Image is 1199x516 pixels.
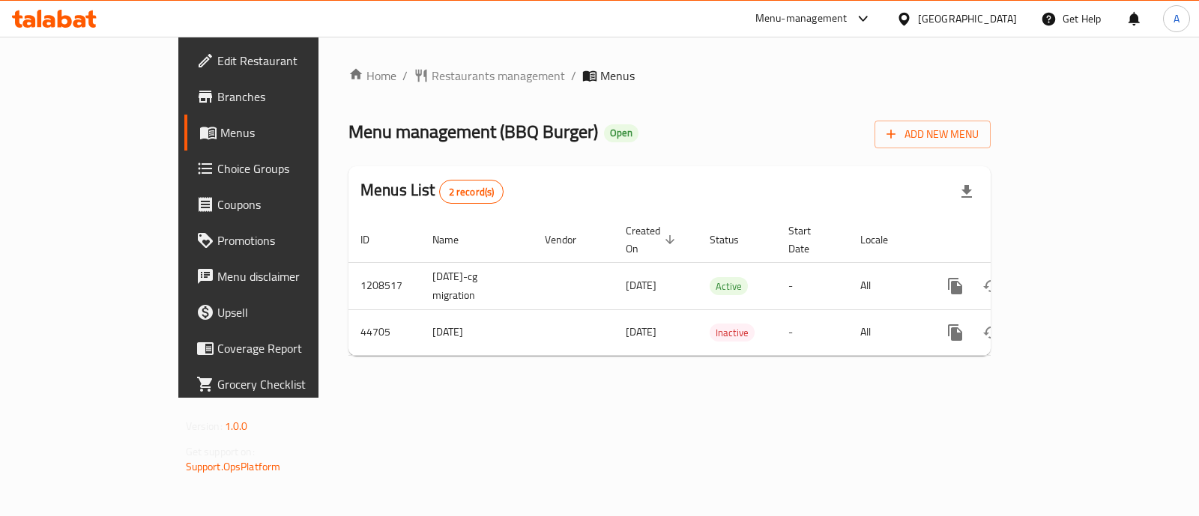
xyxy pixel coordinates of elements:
[184,258,378,294] a: Menu disclaimer
[432,231,478,249] span: Name
[217,160,366,177] span: Choice Groups
[788,222,830,258] span: Start Date
[217,88,366,106] span: Branches
[439,180,504,204] div: Total records count
[420,309,533,355] td: [DATE]
[217,52,366,70] span: Edit Restaurant
[402,67,408,85] li: /
[440,185,504,199] span: 2 record(s)
[1174,10,1180,27] span: A
[348,309,420,355] td: 44705
[973,268,1009,304] button: Change Status
[937,268,973,304] button: more
[186,442,255,461] span: Get support on:
[973,315,1009,350] button: Change Status
[887,125,979,144] span: Add New Menu
[571,67,576,85] li: /
[710,278,748,295] span: Active
[217,375,366,393] span: Grocery Checklist
[925,217,1093,263] th: Actions
[949,174,985,210] div: Export file
[184,330,378,366] a: Coverage Report
[348,115,598,148] span: Menu management ( BBQ Burger )
[360,179,504,204] h2: Menus List
[626,322,656,342] span: [DATE]
[184,115,378,151] a: Menus
[432,67,565,85] span: Restaurants management
[848,309,925,355] td: All
[348,67,991,85] nav: breadcrumb
[217,195,366,213] span: Coupons
[184,151,378,186] a: Choice Groups
[604,124,638,142] div: Open
[710,231,758,249] span: Status
[918,10,1017,27] div: [GEOGRAPHIC_DATA]
[600,67,635,85] span: Menus
[184,79,378,115] a: Branches
[626,222,680,258] span: Created On
[626,276,656,295] span: [DATE]
[217,267,366,285] span: Menu disclaimer
[348,217,1093,356] table: enhanced table
[348,262,420,309] td: 1208517
[225,416,248,436] span: 1.0.0
[937,315,973,350] button: more
[776,262,848,309] td: -
[848,262,925,309] td: All
[545,231,596,249] span: Vendor
[217,303,366,321] span: Upsell
[360,231,389,249] span: ID
[875,121,991,148] button: Add New Menu
[186,457,281,476] a: Support.OpsPlatform
[710,324,755,342] span: Inactive
[184,186,378,222] a: Coupons
[184,294,378,330] a: Upsell
[860,231,907,249] span: Locale
[710,277,748,295] div: Active
[186,416,223,436] span: Version:
[184,366,378,402] a: Grocery Checklist
[217,339,366,357] span: Coverage Report
[420,262,533,309] td: [DATE]-cg migration
[217,231,366,249] span: Promotions
[184,43,378,79] a: Edit Restaurant
[184,222,378,258] a: Promotions
[414,67,565,85] a: Restaurants management
[776,309,848,355] td: -
[220,124,366,142] span: Menus
[604,127,638,139] span: Open
[755,10,848,28] div: Menu-management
